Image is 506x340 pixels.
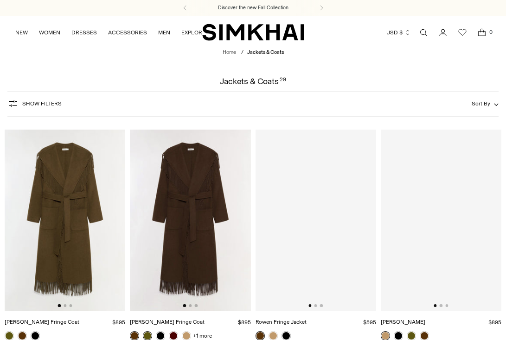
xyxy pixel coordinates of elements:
[15,22,28,43] a: NEW
[256,319,307,325] a: Rowen Fringe Jacket
[308,304,311,307] button: Go to slide 1
[183,304,186,307] button: Go to slide 1
[434,304,436,307] button: Go to slide 1
[473,23,491,42] a: Open cart modal
[386,22,411,43] button: USD $
[58,304,61,307] button: Go to slide 1
[130,319,205,325] a: [PERSON_NAME] Fringe Coat
[202,23,304,41] a: SIMKHAI
[22,100,62,107] span: Show Filters
[5,130,125,311] img: Carrie Fringe Coat
[195,304,198,307] button: Go to slide 3
[445,304,448,307] button: Go to slide 3
[414,23,433,42] a: Open search modal
[69,304,72,307] button: Go to slide 3
[453,23,472,42] a: Wishlist
[472,98,499,109] button: Sort By
[223,49,284,57] nav: breadcrumbs
[158,22,170,43] a: MEN
[223,49,236,55] a: Home
[280,77,286,85] div: 29
[220,77,286,85] h1: Jackets & Coats
[440,304,442,307] button: Go to slide 2
[218,4,288,12] a: Discover the new Fall Collection
[247,49,284,55] span: Jackets & Coats
[71,22,97,43] a: DRESSES
[5,319,79,325] a: [PERSON_NAME] Fringe Coat
[472,100,490,107] span: Sort By
[381,319,425,325] a: [PERSON_NAME]
[181,22,205,43] a: EXPLORE
[189,304,192,307] button: Go to slide 2
[314,304,317,307] button: Go to slide 2
[7,96,62,111] button: Show Filters
[39,22,60,43] a: WOMEN
[320,304,323,307] button: Go to slide 3
[130,130,250,311] img: Carrie Fringe Coat
[108,22,147,43] a: ACCESSORIES
[487,28,495,36] span: 0
[434,23,452,42] a: Go to the account page
[241,49,243,57] div: /
[64,304,66,307] button: Go to slide 2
